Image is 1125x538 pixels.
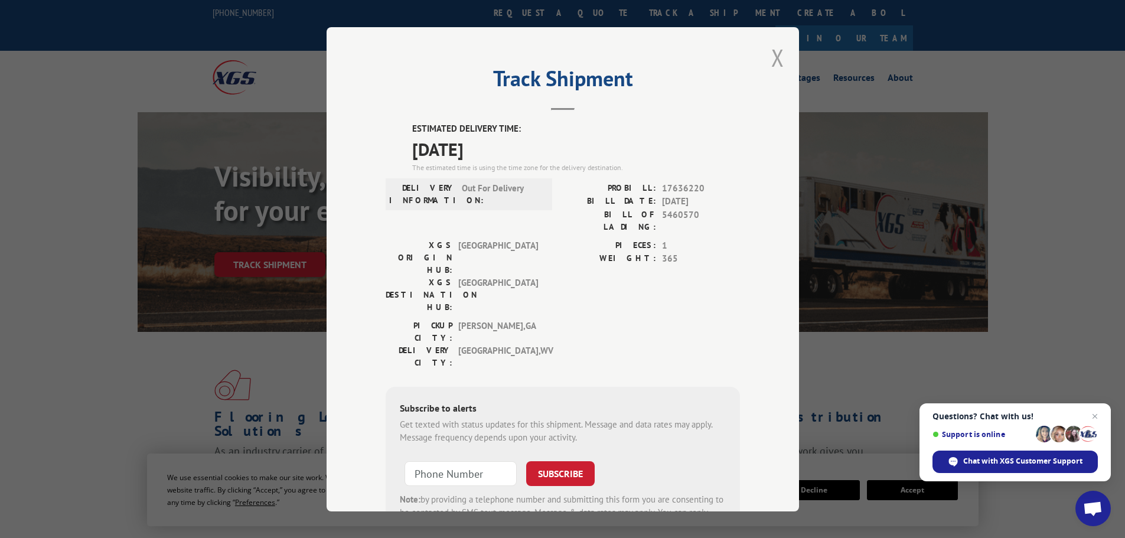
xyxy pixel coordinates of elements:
h2: Track Shipment [386,70,740,93]
span: 17636220 [662,181,740,195]
label: WEIGHT: [563,252,656,266]
div: The estimated time is using the time zone for the delivery destination. [412,162,740,172]
label: XGS DESTINATION HUB: [386,276,452,313]
span: [DATE] [412,135,740,162]
button: Close modal [771,42,784,73]
label: PROBILL: [563,181,656,195]
div: Open chat [1075,491,1111,526]
span: [GEOGRAPHIC_DATA] [458,239,538,276]
label: XGS ORIGIN HUB: [386,239,452,276]
input: Phone Number [405,461,517,485]
span: 1 [662,239,740,252]
span: Support is online [932,430,1032,439]
strong: Note: [400,493,420,504]
div: Chat with XGS Customer Support [932,451,1098,473]
div: Get texted with status updates for this shipment. Message and data rates may apply. Message frequ... [400,418,726,444]
label: DELIVERY CITY: [386,344,452,369]
span: Close chat [1088,409,1102,423]
span: 5460570 [662,208,740,233]
span: [PERSON_NAME] , GA [458,319,538,344]
span: [DATE] [662,195,740,208]
label: BILL OF LADING: [563,208,656,233]
button: SUBSCRIBE [526,461,595,485]
div: Subscribe to alerts [400,400,726,418]
span: [GEOGRAPHIC_DATA] [458,276,538,313]
label: ESTIMATED DELIVERY TIME: [412,122,740,136]
label: DELIVERY INFORMATION: [389,181,456,206]
span: 365 [662,252,740,266]
div: by providing a telephone number and submitting this form you are consenting to be contacted by SM... [400,493,726,533]
label: BILL DATE: [563,195,656,208]
span: [GEOGRAPHIC_DATA] , WV [458,344,538,369]
span: Out For Delivery [462,181,542,206]
label: PICKUP CITY: [386,319,452,344]
label: PIECES: [563,239,656,252]
span: Chat with XGS Customer Support [963,456,1082,467]
span: Questions? Chat with us! [932,412,1098,421]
